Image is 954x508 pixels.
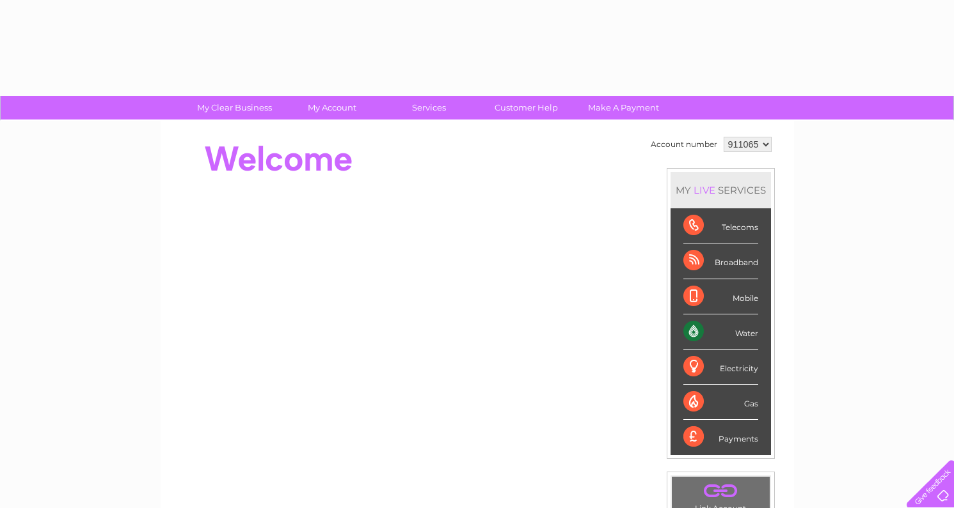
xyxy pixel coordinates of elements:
[473,96,579,119] a: Customer Help
[683,208,758,243] div: Telecoms
[683,279,758,314] div: Mobile
[376,96,482,119] a: Services
[683,314,758,350] div: Water
[671,172,771,208] div: MY SERVICES
[691,184,718,196] div: LIVE
[571,96,676,119] a: Make A Payment
[683,350,758,385] div: Electricity
[683,385,758,420] div: Gas
[683,243,758,279] div: Broadband
[683,420,758,454] div: Payments
[182,96,287,119] a: My Clear Business
[648,134,720,155] td: Account number
[675,480,767,502] a: .
[279,96,385,119] a: My Account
